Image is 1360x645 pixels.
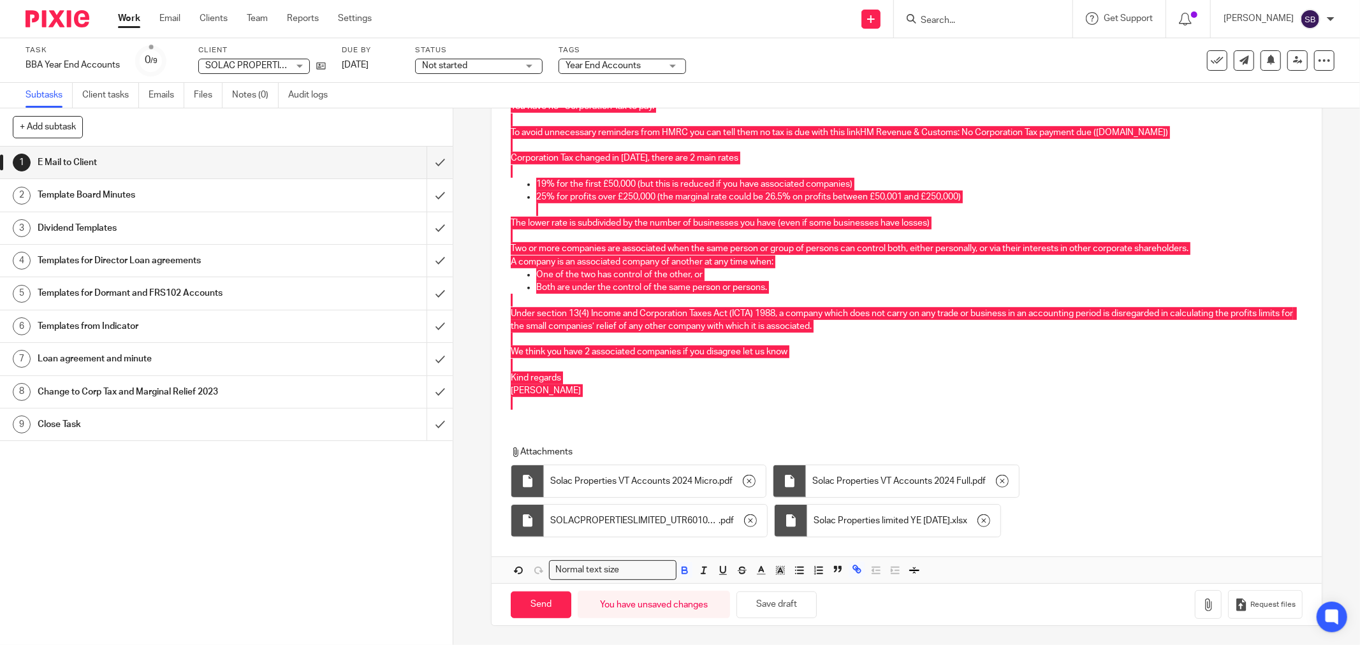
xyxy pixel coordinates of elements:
span: SOLACPROPERTIESLIMITED_UTR6010722422_31-12-2024_CorporationTaxReturn [550,514,719,527]
div: 6 [13,317,31,335]
span: Solac Properties VT Accounts 2024 Micro [550,475,717,488]
p: The lower rate is subdivided by the number of businesses you have (even if some businesses have l... [511,217,1303,229]
div: 2 [13,187,31,205]
p: One of the two has control of the other, or [536,268,1303,281]
span: xlsx [952,514,967,527]
p: 19% for the first £50,000 (but this is reduced if you have associated companies) [536,178,1303,191]
p: Attachments [511,446,1271,458]
span: Normal text size [552,563,622,577]
a: Work [118,12,140,25]
p: Two or more companies are associated when the same person or group of persons can control both, e... [511,242,1303,255]
button: Request files [1228,590,1302,619]
a: Files [194,83,223,108]
span: Request files [1250,600,1296,610]
a: HM Revenue & Customs: No Corporation Tax payment due ([DOMAIN_NAME]) [860,128,1168,137]
h1: Template Board Minutes [38,185,289,205]
span: Get Support [1104,14,1153,23]
p: To avoid unnecessary reminders from HMRC you can tell them no tax is due with this link [511,126,1303,139]
a: Subtasks [26,83,73,108]
p: Under section 13(4) Income and Corporation Taxes Act (ICTA) 1988, a company which does not carry ... [511,307,1303,333]
a: Clients [200,12,228,25]
a: Team [247,12,268,25]
a: Email [159,12,180,25]
p: [PERSON_NAME] [511,384,1303,397]
a: Reports [287,12,319,25]
span: Solac Properties limited YE [DATE] [814,514,950,527]
div: . [544,465,766,497]
div: 7 [13,350,31,368]
input: Send [511,591,571,619]
span: pdf [720,514,734,527]
span: Not started [422,61,467,70]
p: Both are under the control of the same person or persons. [536,281,1303,294]
span: Solac Properties VT Accounts 2024 Full [812,475,970,488]
div: . [544,505,767,537]
div: 9 [13,416,31,433]
h1: Templates for Director Loan agreements [38,251,289,270]
h1: Change to Corp Tax and Marginal Relief 2023 [38,382,289,402]
p: Kind regards [511,372,1303,384]
p: A company is an associated company of another at any time when: [511,256,1303,268]
p: [PERSON_NAME] [1224,12,1294,25]
input: Search for option [623,563,669,577]
div: Search for option [549,560,676,580]
a: Client tasks [82,83,139,108]
label: Status [415,45,543,55]
a: Audit logs [288,83,337,108]
span: pdf [972,475,986,488]
span: SOLAC PROPERTIES LIMITED [205,61,325,70]
div: 8 [13,383,31,401]
a: Emails [149,83,184,108]
div: . [807,505,1000,537]
div: 0 [145,53,157,68]
a: Notes (0) [232,83,279,108]
span: Year End Accounts [566,61,641,70]
img: svg%3E [1300,9,1320,29]
img: Pixie [26,10,89,27]
h1: Dividend Templates [38,219,289,238]
p: 25% for profits over £250,000 (the marginal rate could be 26.5% on profits between £50,001 and £2... [536,191,1303,203]
h1: Templates for Dormant and FRS102 Accounts [38,284,289,303]
input: Search [919,15,1034,27]
div: You have unsaved changes [578,591,730,618]
h1: Templates from Indicator [38,317,289,336]
small: /9 [150,57,157,64]
h1: Loan agreement and minute [38,349,289,368]
div: 4 [13,252,31,270]
button: Save draft [736,591,817,619]
label: Client [198,45,326,55]
label: Due by [342,45,399,55]
span: [DATE] [342,61,369,69]
div: 5 [13,285,31,303]
span: pdf [719,475,733,488]
div: BBA Year End Accounts [26,59,120,71]
h1: Close Task [38,415,289,434]
label: Task [26,45,120,55]
p: Corporation Tax changed in [DATE], there are 2 main rates [511,152,1303,164]
div: . [806,465,1019,497]
button: + Add subtask [13,116,83,138]
div: 3 [13,219,31,237]
div: 1 [13,154,31,171]
label: Tags [559,45,686,55]
p: We think you have 2 associated companies if you disagree let us know [511,345,1303,358]
a: Settings [338,12,372,25]
h1: E Mail to Client [38,153,289,172]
